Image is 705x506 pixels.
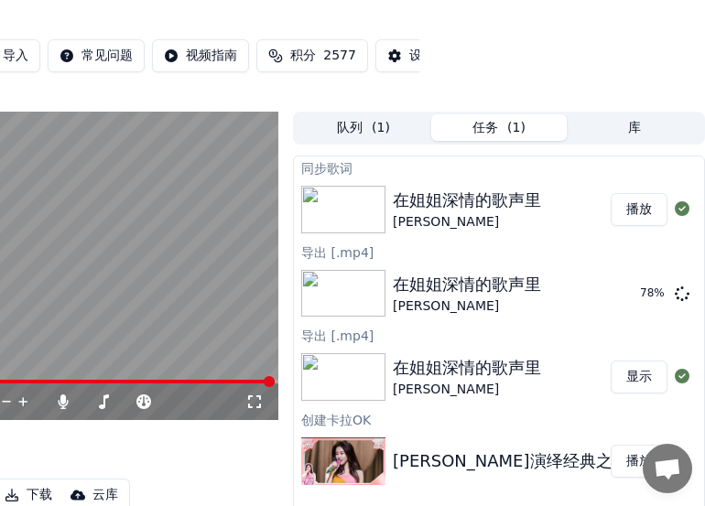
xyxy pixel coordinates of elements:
[643,444,692,493] div: 打開聊天
[290,47,316,65] span: 积分
[256,39,368,72] button: 积分2577
[507,119,526,137] span: ( 1 )
[611,361,667,393] button: 显示
[323,47,356,65] span: 2577
[375,39,447,72] button: 设置
[294,241,704,263] div: 导出 [.mp4]
[409,47,435,65] div: 设置
[611,193,667,226] button: 播放
[393,297,541,316] div: [PERSON_NAME]
[393,355,541,381] div: 在姐姐深情的歌声里
[294,324,704,346] div: 导出 [.mp4]
[393,272,541,297] div: 在姐姐深情的歌声里
[611,445,667,478] button: 播放
[372,119,390,137] span: ( 1 )
[294,408,704,430] div: 创建卡拉OK
[640,286,667,301] div: 78 %
[152,39,249,72] button: 视频指南
[567,114,702,141] button: 库
[393,188,541,213] div: 在姐姐深情的歌声里
[48,39,145,72] button: 常见问题
[393,213,541,231] div: [PERSON_NAME]
[294,156,704,178] div: 同步歌词
[296,114,431,141] button: 队列
[393,381,541,399] div: [PERSON_NAME]
[92,486,118,504] div: 云库
[431,114,567,141] button: 任务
